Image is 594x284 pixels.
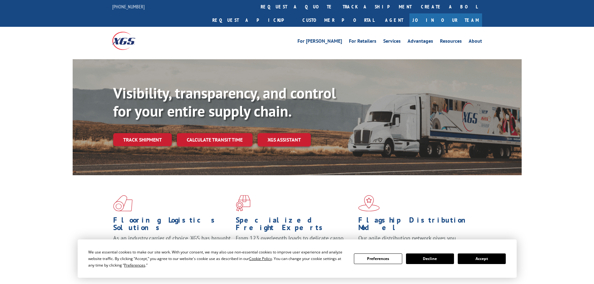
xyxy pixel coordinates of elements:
[383,39,401,46] a: Services
[440,39,462,46] a: Resources
[236,195,250,211] img: xgs-icon-focused-on-flooring-red
[88,249,346,268] div: We use essential cookies to make our site work. With your consent, we may also use non-essential ...
[358,195,380,211] img: xgs-icon-flagship-distribution-model-red
[236,216,354,234] h1: Specialized Freight Experts
[354,253,402,264] button: Preferences
[236,234,354,262] p: From 123 overlength loads to delicate cargo, our experienced staff knows the best way to move you...
[409,13,482,27] a: Join Our Team
[112,3,145,10] a: [PHONE_NUMBER]
[298,13,379,27] a: Customer Portal
[113,83,336,121] b: Visibility, transparency, and control for your entire supply chain.
[208,13,298,27] a: Request a pickup
[258,133,311,147] a: XGS ASSISTANT
[113,133,172,146] a: Track shipment
[458,253,506,264] button: Accept
[297,39,342,46] a: For [PERSON_NAME]
[379,13,409,27] a: Agent
[177,133,253,147] a: Calculate transit time
[406,253,454,264] button: Decline
[113,234,231,257] span: As an industry carrier of choice, XGS has brought innovation and dedication to flooring logistics...
[358,234,473,249] span: Our agile distribution network gives you nationwide inventory management on demand.
[349,39,376,46] a: For Retailers
[78,239,517,278] div: Cookie Consent Prompt
[113,216,231,234] h1: Flooring Logistics Solutions
[113,195,133,211] img: xgs-icon-total-supply-chain-intelligence-red
[408,39,433,46] a: Advantages
[124,262,145,268] span: Preferences
[358,216,476,234] h1: Flagship Distribution Model
[469,39,482,46] a: About
[249,256,272,261] span: Cookie Policy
